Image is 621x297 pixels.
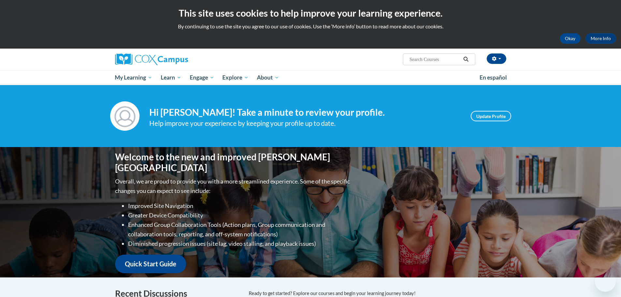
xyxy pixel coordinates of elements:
button: Account Settings [487,53,506,64]
button: Okay [560,33,581,44]
button: Search [461,55,471,63]
p: By continuing to use the site you agree to our use of cookies. Use the ‘More info’ button to read... [5,23,616,30]
span: Engage [190,74,214,82]
div: Help improve your experience by keeping your profile up to date. [149,118,461,129]
a: En español [475,71,511,84]
a: More Info [585,33,616,44]
iframe: Button to launch messaging window [595,271,616,292]
a: Explore [218,70,253,85]
a: Learn [156,70,185,85]
li: Enhanced Group Collaboration Tools (Action plans, Group communication and collaboration tools, re... [128,220,351,239]
input: Search Courses [409,55,461,63]
div: Main menu [105,70,516,85]
img: Profile Image [110,101,140,131]
span: En español [480,74,507,81]
span: Learn [161,74,181,82]
span: Explore [222,74,248,82]
li: Improved Site Navigation [128,201,351,211]
h1: Welcome to the new and improved [PERSON_NAME][GEOGRAPHIC_DATA] [115,152,351,173]
a: Quick Start Guide [115,255,186,273]
span: My Learning [115,74,152,82]
p: Overall, we are proud to provide you with a more streamlined experience. Some of the specific cha... [115,177,351,196]
img: Cox Campus [115,53,188,65]
span: About [257,74,279,82]
li: Diminished progression issues (site lag, video stalling, and playback issues) [128,239,351,248]
h4: Hi [PERSON_NAME]! Take a minute to review your profile. [149,107,461,118]
a: Engage [185,70,218,85]
h2: This site uses cookies to help improve your learning experience. [5,7,616,20]
a: Cox Campus [115,53,239,65]
a: About [253,70,283,85]
a: My Learning [111,70,157,85]
a: Update Profile [471,111,511,121]
li: Greater Device Compatibility [128,211,351,220]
